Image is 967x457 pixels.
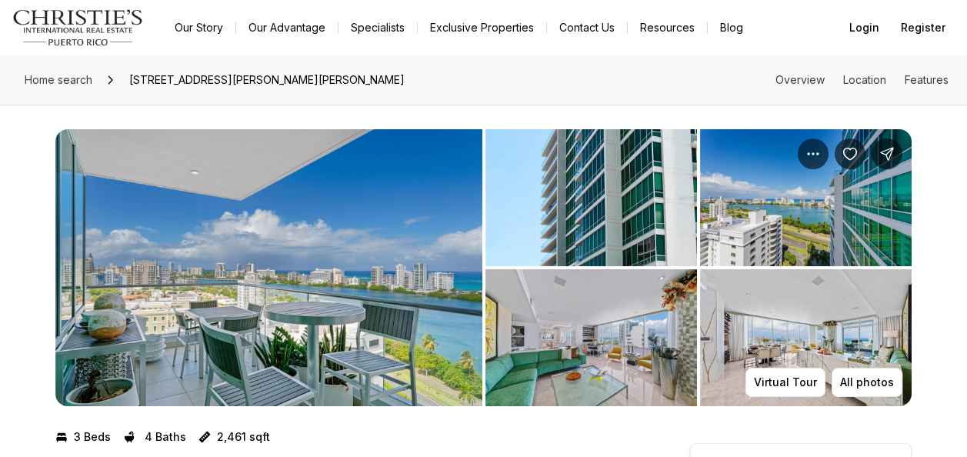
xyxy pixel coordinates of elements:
[708,17,755,38] a: Blog
[775,73,825,86] a: Skip to: Overview
[418,17,546,38] a: Exclusive Properties
[835,138,865,169] button: Save Property: 555 MONSERRATE ST #1404
[338,17,417,38] a: Specialists
[123,68,411,92] span: [STREET_ADDRESS][PERSON_NAME][PERSON_NAME]
[55,129,482,406] button: View image gallery
[872,138,902,169] button: Share Property: 555 MONSERRATE ST #1404
[485,129,697,266] button: View image gallery
[901,22,945,34] span: Register
[485,269,697,406] button: View image gallery
[25,73,92,86] span: Home search
[74,431,111,443] p: 3 Beds
[547,17,627,38] button: Contact Us
[832,368,902,397] button: All photos
[892,12,955,43] button: Register
[840,376,894,389] p: All photos
[843,73,886,86] a: Skip to: Location
[12,9,144,46] img: logo
[700,269,912,406] button: View image gallery
[18,68,98,92] a: Home search
[217,431,270,443] p: 2,461 sqft
[628,17,707,38] a: Resources
[236,17,338,38] a: Our Advantage
[849,22,879,34] span: Login
[775,74,949,86] nav: Page section menu
[123,425,186,449] button: 4 Baths
[55,129,912,406] div: Listing Photos
[55,129,482,406] li: 1 of 7
[754,376,817,389] p: Virtual Tour
[162,17,235,38] a: Our Story
[145,431,186,443] p: 4 Baths
[905,73,949,86] a: Skip to: Features
[485,129,912,406] li: 2 of 7
[745,368,825,397] button: Virtual Tour
[840,12,889,43] button: Login
[700,129,912,266] button: View image gallery
[798,138,829,169] button: Property options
